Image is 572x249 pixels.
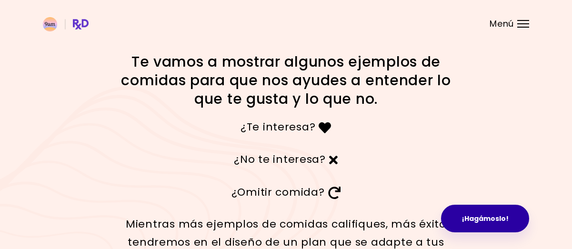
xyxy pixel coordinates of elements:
[43,17,89,31] img: RxDiet
[120,118,453,136] p: ¿Te interesa?
[120,52,453,108] h1: Te vamos a mostrar algunos ejemplos de comidas para que nos ayudes a entender lo que te gusta y l...
[120,150,453,168] p: ¿No te interesa?
[441,205,529,232] button: ¡Hagámoslo!
[490,20,514,28] span: Menú
[120,183,453,201] p: ¿Omitir comida?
